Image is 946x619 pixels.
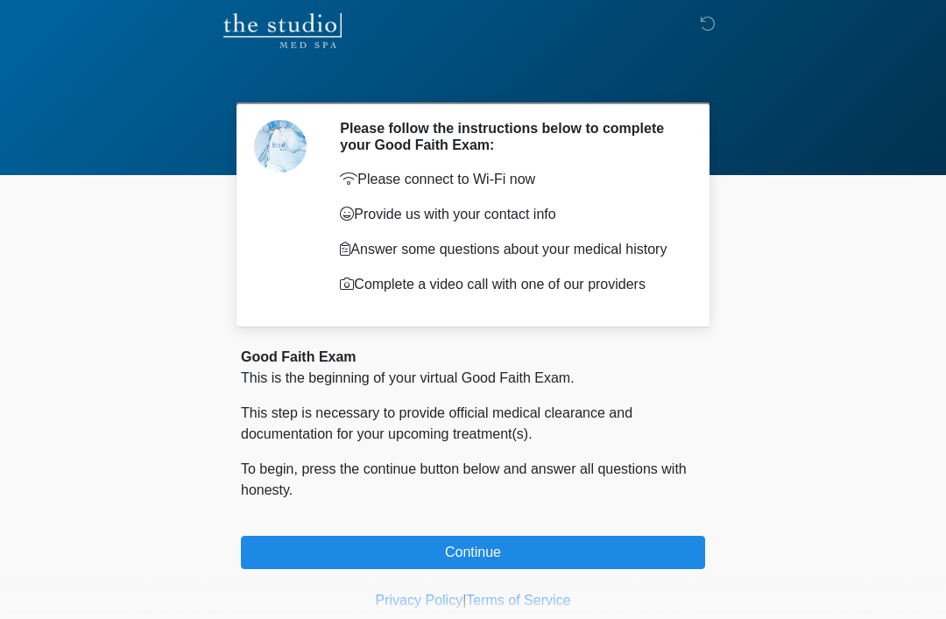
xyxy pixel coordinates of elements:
[466,593,570,608] a: Terms of Service
[340,120,679,153] h2: Please follow the instructions below to complete your Good Faith Exam:
[223,13,342,48] img: The Studio Med Spa Logo
[228,63,718,95] h1: ‎ ‎
[241,536,705,569] button: Continue
[462,593,466,608] a: |
[376,593,463,608] a: Privacy Policy
[340,204,679,225] p: Provide us with your contact info
[241,347,705,368] div: Good Faith Exam
[340,239,679,260] p: Answer some questions about your medical history
[254,120,307,172] img: Agent Avatar
[241,403,705,445] p: This step is necessary to provide official medical clearance and documentation for your upcoming ...
[340,274,679,295] p: Complete a video call with one of our providers
[241,368,705,389] p: This is the beginning of your virtual Good Faith Exam.
[241,459,705,501] p: To begin, press the continue button below and answer all questions with honesty.
[340,169,679,190] p: Please connect to Wi-Fi now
